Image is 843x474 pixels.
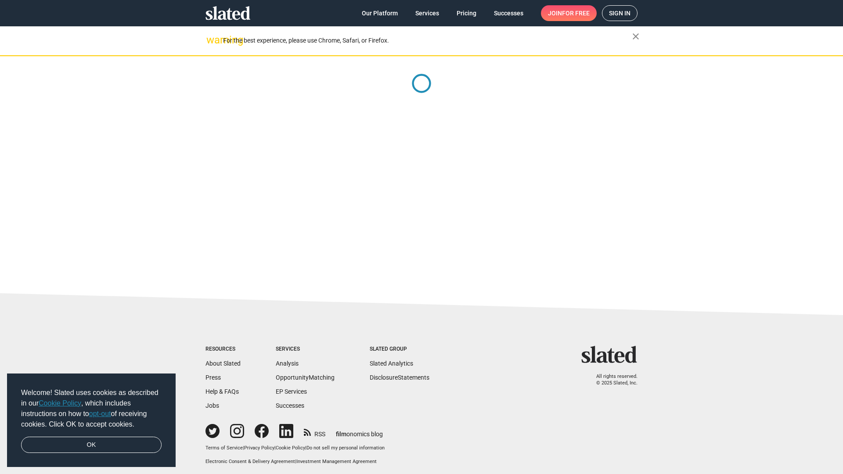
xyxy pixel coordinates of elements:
[336,423,383,438] a: filmonomics blog
[276,346,335,353] div: Services
[243,445,244,451] span: |
[205,402,219,409] a: Jobs
[205,374,221,381] a: Press
[305,445,306,451] span: |
[408,5,446,21] a: Services
[587,373,638,386] p: All rights reserved. © 2025 Slated, Inc.
[415,5,439,21] span: Services
[206,35,217,45] mat-icon: warning
[223,35,632,47] div: For the best experience, please use Chrome, Safari, or Firefox.
[630,31,641,42] mat-icon: close
[494,5,523,21] span: Successes
[205,388,239,395] a: Help & FAQs
[457,5,476,21] span: Pricing
[276,374,335,381] a: OpportunityMatching
[21,388,162,430] span: Welcome! Slated uses cookies as described in our , which includes instructions on how to of recei...
[487,5,530,21] a: Successes
[276,445,305,451] a: Cookie Policy
[370,360,413,367] a: Slated Analytics
[276,402,304,409] a: Successes
[609,6,630,21] span: Sign in
[39,399,81,407] a: Cookie Policy
[362,5,398,21] span: Our Platform
[548,5,590,21] span: Join
[355,5,405,21] a: Our Platform
[276,388,307,395] a: EP Services
[370,346,429,353] div: Slated Group
[306,445,385,452] button: Do not sell my personal information
[450,5,483,21] a: Pricing
[296,459,377,464] a: Investment Management Agreement
[7,373,176,467] div: cookieconsent
[205,346,241,353] div: Resources
[244,445,274,451] a: Privacy Policy
[205,459,295,464] a: Electronic Consent & Delivery Agreement
[304,425,325,438] a: RSS
[541,5,597,21] a: Joinfor free
[274,445,276,451] span: |
[276,360,299,367] a: Analysis
[336,431,346,438] span: film
[205,360,241,367] a: About Slated
[370,374,429,381] a: DisclosureStatements
[205,445,243,451] a: Terms of Service
[602,5,638,21] a: Sign in
[21,437,162,453] a: dismiss cookie message
[295,459,296,464] span: |
[562,5,590,21] span: for free
[89,410,111,417] a: opt-out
